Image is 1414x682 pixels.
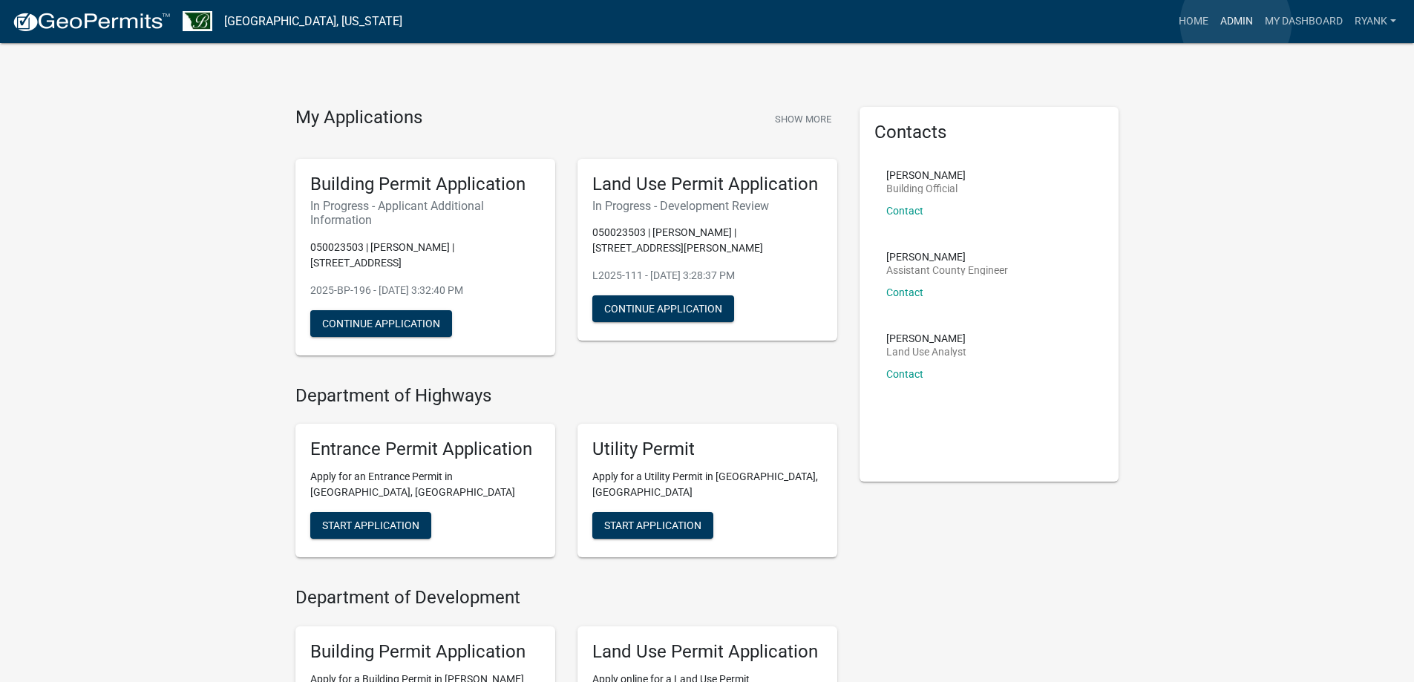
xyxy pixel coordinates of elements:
p: 050023503 | [PERSON_NAME] | [STREET_ADDRESS][PERSON_NAME] [592,225,822,256]
img: Benton County, Minnesota [183,11,212,31]
h4: Department of Development [295,587,837,609]
a: [GEOGRAPHIC_DATA], [US_STATE] [224,9,402,34]
button: Continue Application [592,295,734,322]
button: Show More [769,107,837,131]
p: [PERSON_NAME] [886,252,1008,262]
a: Admin [1214,7,1259,36]
p: Apply for a Utility Permit in [GEOGRAPHIC_DATA], [GEOGRAPHIC_DATA] [592,469,822,500]
a: My Dashboard [1259,7,1349,36]
p: L2025-111 - [DATE] 3:28:37 PM [592,268,822,283]
span: Start Application [604,519,701,531]
p: Land Use Analyst [886,347,966,357]
h5: Building Permit Application [310,641,540,663]
a: Contact [886,205,923,217]
button: Start Application [592,512,713,539]
button: Continue Application [310,310,452,337]
h6: In Progress - Applicant Additional Information [310,199,540,227]
button: Start Application [310,512,431,539]
p: Apply for an Entrance Permit in [GEOGRAPHIC_DATA], [GEOGRAPHIC_DATA] [310,469,540,500]
p: [PERSON_NAME] [886,170,966,180]
h5: Entrance Permit Application [310,439,540,460]
h4: Department of Highways [295,385,837,407]
h5: Contacts [874,122,1104,143]
span: Start Application [322,519,419,531]
h5: Land Use Permit Application [592,641,822,663]
p: Assistant County Engineer [886,265,1008,275]
h4: My Applications [295,107,422,129]
a: RyanK [1349,7,1402,36]
p: 2025-BP-196 - [DATE] 3:32:40 PM [310,283,540,298]
a: Home [1173,7,1214,36]
h6: In Progress - Development Review [592,199,822,213]
h5: Land Use Permit Application [592,174,822,195]
a: Contact [886,368,923,380]
p: Building Official [886,183,966,194]
h5: Utility Permit [592,439,822,460]
p: 050023503 | [PERSON_NAME] | [STREET_ADDRESS] [310,240,540,271]
a: Contact [886,286,923,298]
p: [PERSON_NAME] [886,333,966,344]
h5: Building Permit Application [310,174,540,195]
